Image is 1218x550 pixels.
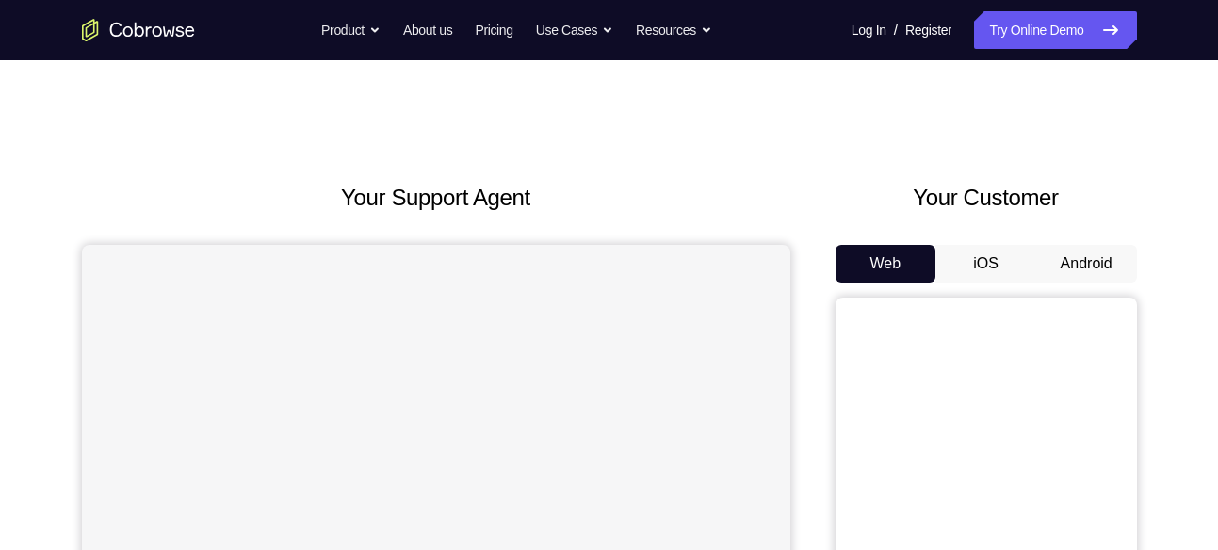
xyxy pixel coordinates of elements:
[905,11,951,49] a: Register
[82,181,790,215] h2: Your Support Agent
[852,11,886,49] a: Log In
[636,11,712,49] button: Resources
[974,11,1136,49] a: Try Online Demo
[935,245,1036,283] button: iOS
[403,11,452,49] a: About us
[836,181,1137,215] h2: Your Customer
[1036,245,1137,283] button: Android
[321,11,381,49] button: Product
[536,11,613,49] button: Use Cases
[82,19,195,41] a: Go to the home page
[836,245,936,283] button: Web
[894,19,898,41] span: /
[475,11,512,49] a: Pricing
